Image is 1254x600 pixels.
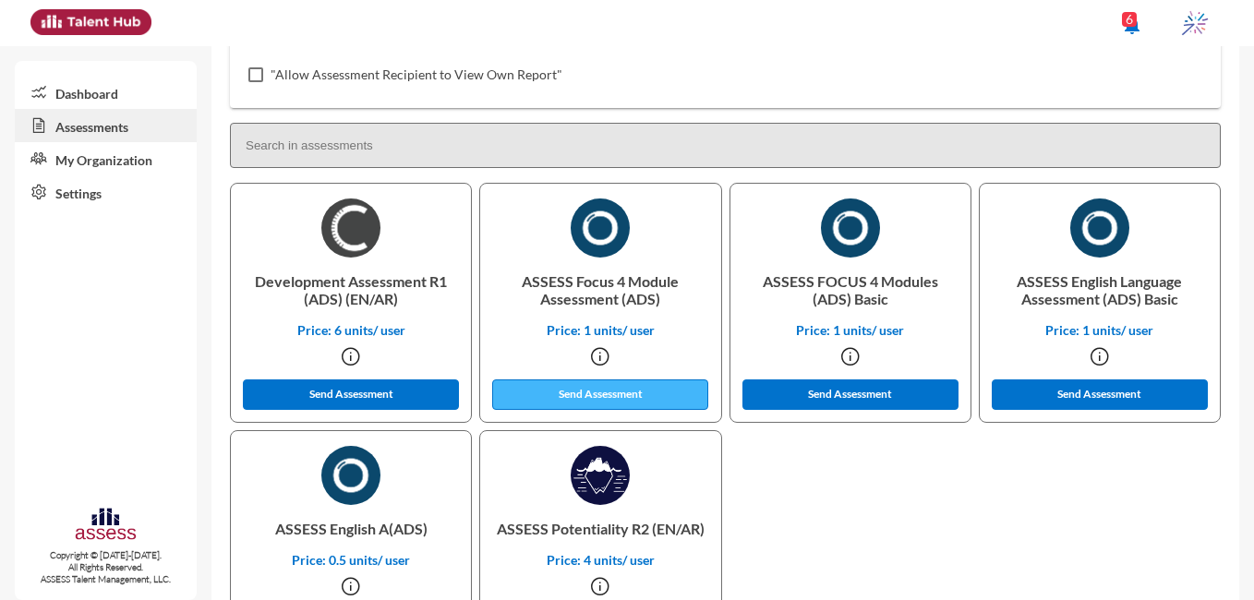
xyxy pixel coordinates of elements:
p: ASSESS Potentiality R2 (EN/AR) [495,505,705,552]
p: Price: 4 units/ user [495,552,705,568]
a: Dashboard [15,76,197,109]
p: ASSESS Focus 4 Module Assessment (ADS) [495,258,705,322]
button: Send Assessment [243,379,459,410]
button: Send Assessment [492,379,708,410]
p: Price: 1 units/ user [995,322,1205,338]
a: My Organization [15,142,197,175]
button: Send Assessment [742,379,959,410]
button: Send Assessment [992,379,1208,410]
div: 6 [1122,12,1137,27]
p: Development Assessment R1 (ADS) (EN/AR) [246,258,456,322]
p: Copyright © [DATE]-[DATE]. All Rights Reserved. ASSESS Talent Management, LLC. [15,549,197,585]
p: Price: 1 units/ user [745,322,956,338]
p: ASSESS English Language Assessment (ADS) Basic [995,258,1205,322]
a: Assessments [15,109,197,142]
p: Price: 0.5 units/ user [246,552,456,568]
span: "Allow Assessment Recipient to View Own Report" [271,64,562,86]
img: assesscompany-logo.png [74,506,138,546]
a: Settings [15,175,197,209]
p: ASSESS English A(ADS) [246,505,456,552]
p: Price: 6 units/ user [246,322,456,338]
p: ASSESS FOCUS 4 Modules (ADS) Basic [745,258,956,322]
p: Price: 1 units/ user [495,322,705,338]
mat-icon: notifications [1121,14,1143,36]
input: Search in assessments [230,123,1221,168]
